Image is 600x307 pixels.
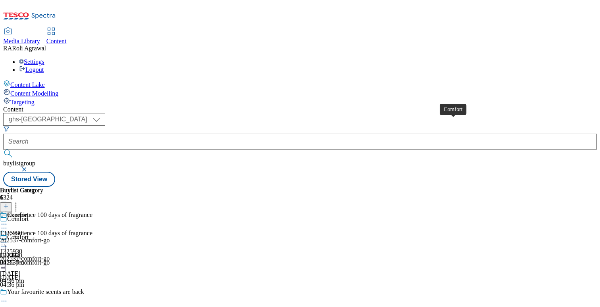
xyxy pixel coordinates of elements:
svg: Search Filters [3,126,10,132]
span: Targeting [10,99,35,106]
span: Content [46,38,67,44]
div: Comfort [7,211,29,219]
div: Experience 100 days of fragrance [7,211,92,219]
input: Search [3,134,597,150]
div: Your favourite scents are back [7,288,84,295]
a: Content Lake [3,80,597,88]
div: Content [3,106,597,113]
a: Content Modelling [3,88,597,97]
a: Logout [19,66,44,73]
a: Media Library [3,28,40,45]
a: Content [46,28,67,45]
span: Content Lake [10,81,45,88]
span: Content Modelling [10,90,58,97]
a: Targeting [3,97,597,106]
a: Settings [19,58,44,65]
div: Experience 100 days of fragrance [7,230,92,237]
span: Media Library [3,38,40,44]
span: RA [3,45,12,52]
button: Stored View [3,172,55,187]
span: Roli Agrawal [12,45,46,52]
span: buylistgroup [3,160,35,167]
